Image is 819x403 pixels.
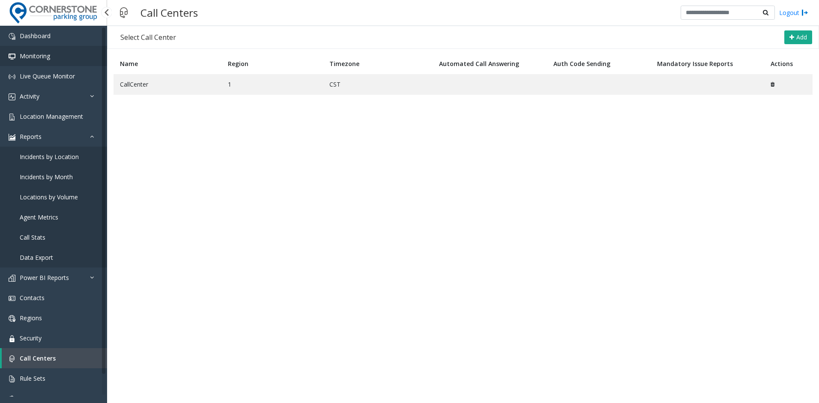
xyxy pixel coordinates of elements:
[801,8,808,17] img: logout
[20,394,60,403] span: Agent Services
[20,253,53,262] span: Data Export
[9,114,15,120] img: 'icon'
[20,52,50,60] span: Monitoring
[136,2,202,23] h3: Call Centers
[20,173,73,181] span: Incidents by Month
[764,53,813,74] th: Actions
[114,74,221,95] td: CallCenter
[20,132,42,141] span: Reports
[20,32,51,40] span: Dashboard
[779,8,808,17] a: Logout
[9,396,15,403] img: 'icon'
[20,193,78,201] span: Locations by Volume
[9,315,15,322] img: 'icon'
[9,33,15,40] img: 'icon'
[323,53,433,74] th: Timezone
[796,33,807,41] span: Add
[20,233,45,241] span: Call Stats
[221,53,323,74] th: Region
[9,73,15,80] img: 'icon'
[2,348,107,368] a: Call Centers
[323,74,433,95] td: CST
[20,112,83,120] span: Location Management
[9,93,15,100] img: 'icon'
[20,153,79,161] span: Incidents by Location
[651,53,764,74] th: Mandatory Issue Reports
[20,274,69,282] span: Power BI Reports
[433,53,547,74] th: Automated Call Answering
[108,27,189,47] div: Select Call Center
[114,53,221,74] th: Name
[20,294,45,302] span: Contacts
[20,92,39,100] span: Activity
[547,53,651,74] th: Auth Code Sending
[9,295,15,302] img: 'icon'
[784,30,812,44] button: Add
[20,334,42,342] span: Security
[9,134,15,141] img: 'icon'
[9,355,15,362] img: 'icon'
[9,335,15,342] img: 'icon'
[20,354,56,362] span: Call Centers
[20,374,45,382] span: Rule Sets
[20,213,58,221] span: Agent Metrics
[9,53,15,60] img: 'icon'
[9,376,15,382] img: 'icon'
[9,275,15,282] img: 'icon'
[116,2,132,23] img: pageIcon
[20,72,75,80] span: Live Queue Monitor
[221,74,323,95] td: 1
[20,314,42,322] span: Regions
